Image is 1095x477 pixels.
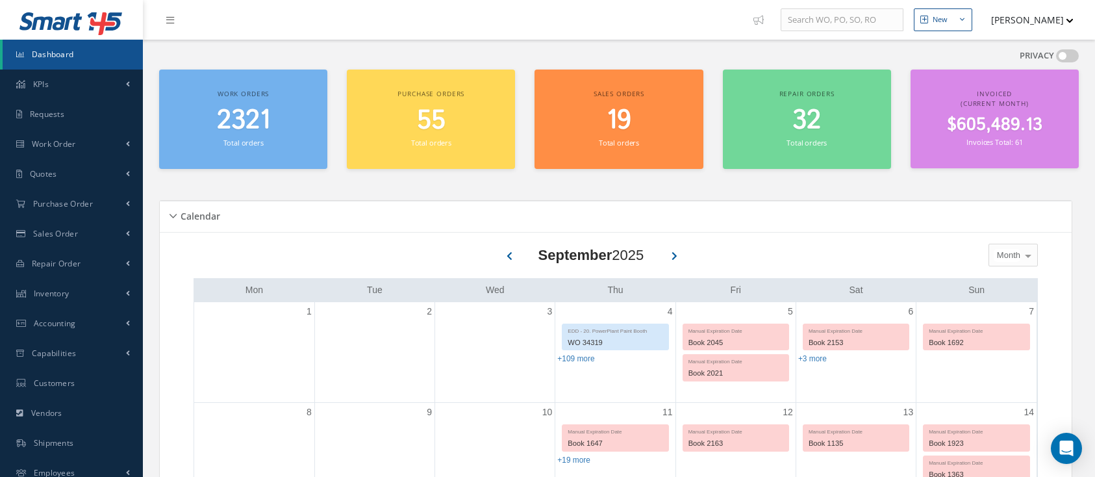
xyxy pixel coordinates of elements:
[217,102,270,139] span: 2321
[961,99,1029,108] span: (Current Month)
[779,89,835,98] span: Repair orders
[792,102,821,139] span: 32
[314,302,434,403] td: September 2, 2025
[803,335,909,350] div: Book 2153
[924,425,1029,436] div: Manual Expiration Date
[665,302,675,321] a: September 4, 2025
[1026,302,1037,321] a: September 7, 2025
[557,456,590,465] a: Show 19 more events
[30,109,64,120] span: Requests
[557,354,594,363] a: Show 109 more events
[914,8,972,31] button: New
[304,403,314,422] a: September 8, 2025
[32,258,81,269] span: Repair Order
[683,355,788,366] div: Manual Expiration Date
[223,138,264,148] small: Total orders
[435,302,555,403] td: September 3, 2025
[933,14,948,25] div: New
[683,324,788,335] div: Manual Expiration Date
[924,456,1029,467] div: Manual Expiration Date
[30,168,57,179] span: Quotes
[905,302,916,321] a: September 6, 2025
[599,138,639,148] small: Total orders
[977,89,1012,98] span: Invoiced
[397,89,464,98] span: Purchase orders
[483,282,507,298] a: Wednesday
[683,366,788,381] div: Book 2021
[538,247,612,263] b: September
[803,436,909,451] div: Book 1135
[728,282,744,298] a: Friday
[1021,403,1037,422] a: September 14, 2025
[555,302,675,403] td: September 4, 2025
[31,407,62,419] span: Vendors
[33,228,78,239] span: Sales Order
[1051,433,1082,464] div: Open Intercom Messenger
[683,335,788,350] div: Book 2045
[424,302,434,321] a: September 2, 2025
[34,378,75,389] span: Customers
[218,89,269,98] span: Work orders
[924,436,1029,451] div: Book 1923
[847,282,866,298] a: Saturday
[966,282,987,298] a: Sunday
[194,302,314,403] td: September 1, 2025
[364,282,385,298] a: Tuesday
[177,207,220,222] h5: Calendar
[538,244,644,266] div: 2025
[3,40,143,70] a: Dashboard
[347,70,515,169] a: Purchase orders 55 Total orders
[660,403,675,422] a: September 11, 2025
[540,403,555,422] a: September 10, 2025
[159,70,327,169] a: Work orders 2321 Total orders
[562,436,668,451] div: Book 1647
[607,102,631,139] span: 19
[979,7,1074,32] button: [PERSON_NAME]
[562,324,668,335] div: EDD - 20. PowerPlant Paint Booth
[798,354,827,363] a: Show 3 more events
[723,70,891,169] a: Repair orders 32 Total orders
[33,198,93,209] span: Purchase Order
[34,318,76,329] span: Accounting
[32,49,74,60] span: Dashboard
[562,425,668,436] div: Manual Expiration Date
[594,89,644,98] span: Sales orders
[947,112,1042,138] span: $605,489.13
[33,79,49,90] span: KPIs
[411,138,451,148] small: Total orders
[605,282,625,298] a: Thursday
[683,425,788,436] div: Manual Expiration Date
[966,137,1022,147] small: Invoices Total: 61
[796,302,916,403] td: September 6, 2025
[417,102,446,139] span: 55
[562,335,668,350] div: WO 34319
[34,288,69,299] span: Inventory
[32,138,76,149] span: Work Order
[32,348,77,359] span: Capabilities
[780,403,796,422] a: September 12, 2025
[1020,49,1054,62] label: PRIVACY
[683,436,788,451] div: Book 2163
[304,302,314,321] a: September 1, 2025
[545,302,555,321] a: September 3, 2025
[785,302,796,321] a: September 5, 2025
[803,425,909,436] div: Manual Expiration Date
[34,437,74,448] span: Shipments
[924,335,1029,350] div: Book 1692
[901,403,916,422] a: September 13, 2025
[924,324,1029,335] div: Manual Expiration Date
[911,70,1079,168] a: Invoiced (Current Month) $605,489.13 Invoices Total: 61
[243,282,266,298] a: Monday
[675,302,796,403] td: September 5, 2025
[916,302,1037,403] td: September 7, 2025
[803,324,909,335] div: Manual Expiration Date
[535,70,703,169] a: Sales orders 19 Total orders
[994,249,1020,262] span: Month
[787,138,827,148] small: Total orders
[424,403,434,422] a: September 9, 2025
[781,8,903,32] input: Search WO, PO, SO, RO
